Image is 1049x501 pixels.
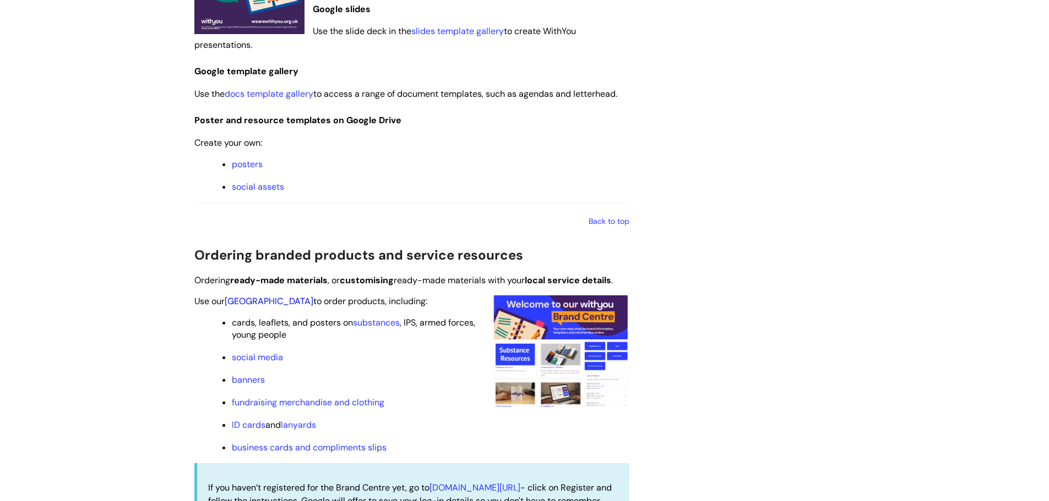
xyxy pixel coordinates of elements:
[232,374,265,386] a: banners
[232,419,316,431] span: and
[225,295,313,307] a: [GEOGRAPHIC_DATA]
[194,274,613,286] span: Ordering , or ready-made materials with your .
[232,397,384,408] a: fundraising merchandise and clothing
[194,25,576,51] span: Use the slide deck in the to create WithYou presentations.
[353,317,400,328] a: substances
[194,88,617,100] span: Use the to access a range of document templates, such as agendas and letterhead.
[281,419,316,431] a: lanyards
[194,295,427,307] span: Use our to order products, including:
[225,88,313,100] a: docs template gallery
[492,294,629,408] img: A screenshot of the homepage of the Brand Centre showing how easy it is to navigate
[194,114,401,126] span: Poster and resource templates on Google Drive
[313,3,371,15] span: Google slides
[589,216,629,226] a: Back to top
[430,482,520,493] a: [DOMAIN_NAME][URL]
[230,274,328,286] strong: ready-made materials
[232,158,263,170] a: posters
[194,137,262,148] span: Create your own:
[194,246,523,263] span: Ordering branded products and service resources
[232,317,475,340] span: cards, leaflets, and posters on , IPS, armed forces, young people
[232,181,284,192] a: social assets
[232,442,387,453] a: business cards and compliments slips
[411,25,504,37] a: slides template gallery
[194,65,298,77] span: Google template gallery
[340,274,394,286] strong: customising
[232,351,283,363] a: social media
[525,274,611,286] strong: local service details
[232,419,265,431] a: ID cards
